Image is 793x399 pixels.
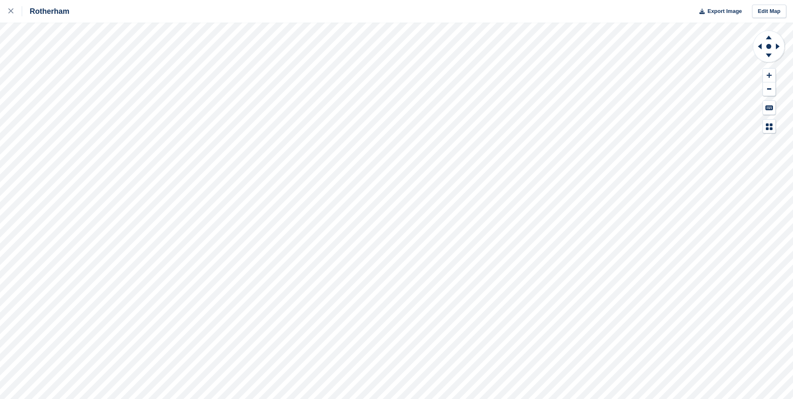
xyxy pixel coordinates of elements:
a: Edit Map [752,5,786,18]
span: Export Image [707,7,742,15]
button: Keyboard Shortcuts [763,101,775,115]
div: Rotherham [22,6,69,16]
button: Map Legend [763,120,775,133]
button: Zoom In [763,69,775,82]
button: Export Image [694,5,742,18]
button: Zoom Out [763,82,775,96]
